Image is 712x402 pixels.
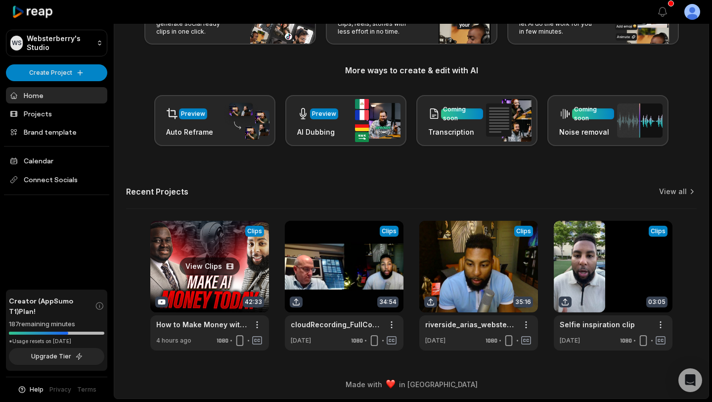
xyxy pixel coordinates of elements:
[312,109,336,118] div: Preview
[27,34,92,52] p: Websterberry's Studio
[123,379,700,390] div: Made with in [GEOGRAPHIC_DATA]
[30,385,44,394] span: Help
[386,380,395,389] img: heart emoji
[17,385,44,394] button: Help
[574,105,612,123] div: Coming soon
[126,64,697,76] h3: More ways to create & edit with AI
[224,101,269,140] img: auto_reframe.png
[9,319,104,329] div: 187 remaining minutes
[6,64,107,81] button: Create Project
[166,127,213,137] h3: Auto Reframe
[6,87,107,103] a: Home
[428,127,483,137] h3: Transcription
[678,368,702,392] div: Open Intercom Messenger
[181,109,205,118] div: Preview
[9,348,104,365] button: Upgrade Tier
[560,319,635,330] a: Selfie inspiration clip
[355,99,400,142] img: ai_dubbing.png
[617,103,663,138] img: noise_removal.png
[9,338,104,345] div: *Usage resets on [DATE]
[156,12,233,36] p: From long videos generate social ready clips in one click.
[659,187,687,197] a: View all
[10,36,23,50] div: WS
[6,152,107,169] a: Calendar
[486,99,532,142] img: transcription.png
[297,127,338,137] h3: AI Dubbing
[156,319,247,330] a: How to Make Money with AI [DATE]!
[6,171,107,189] span: Connect Socials
[6,105,107,122] a: Projects
[126,187,188,197] h2: Recent Projects
[49,385,71,394] a: Privacy
[6,124,107,140] a: Brand template
[559,127,614,137] h3: Noise removal
[443,105,481,123] div: Coming soon
[519,12,596,36] p: Forget hours of editing, let AI do the work for you in few minutes.
[77,385,96,394] a: Terms
[291,319,382,330] a: cloudRecording_FullConference_Take_1 (1)
[425,319,516,330] a: riverside_arias_websterberry_raw-video-cfr_rashad_woods's stud_0405
[9,296,95,316] span: Creator (AppSumo T1) Plan!
[338,12,414,36] p: Add captions to your clips, reels, stories with less effort in no time.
